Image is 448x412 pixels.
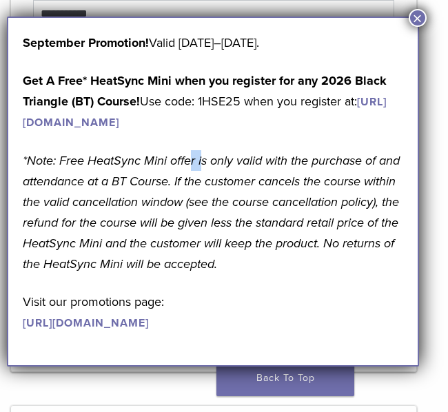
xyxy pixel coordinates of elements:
a: Back To Top [216,360,354,396]
a: [URL][DOMAIN_NAME] [23,316,149,330]
strong: Get A Free* HeatSync Mini when you register for any 2026 Black Triangle (BT) Course! [23,73,387,109]
p: Valid [DATE]–[DATE]. [23,32,403,53]
p: Use code: 1HSE25 when you register at: [23,70,403,132]
p: Visit our promotions page: [23,291,403,333]
em: *Note: Free HeatSync Mini offer is only valid with the purchase of and attendance at a BT Course.... [23,153,400,271]
b: September Promotion! [23,35,149,50]
button: Close [409,9,427,27]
